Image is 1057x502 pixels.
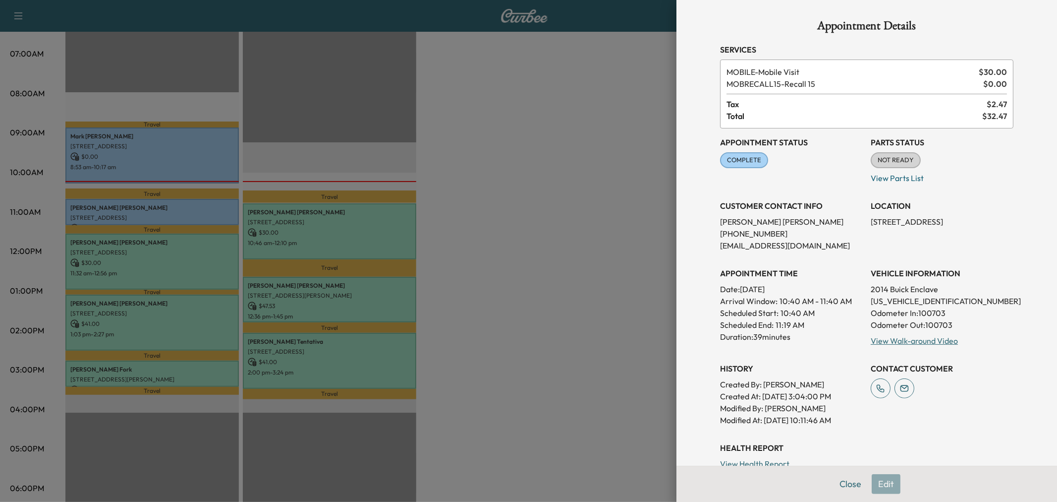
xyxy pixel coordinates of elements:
p: Modified By : [PERSON_NAME] [720,402,863,414]
p: 11:19 AM [776,319,804,331]
h1: Appointment Details [720,20,1013,36]
span: Total [726,110,982,122]
span: Tax [726,98,987,110]
a: View Health Report [720,459,789,469]
p: 10:40 AM [780,307,815,319]
span: COMPLETE [721,155,767,165]
p: [PHONE_NUMBER] [720,228,863,240]
span: Recall 15 [726,78,979,90]
p: [US_VEHICLE_IDENTIFICATION_NUMBER] [871,295,1013,307]
span: $ 30.00 [979,66,1007,78]
p: [STREET_ADDRESS] [871,216,1013,228]
span: Mobile Visit [726,66,975,78]
p: 2014 Buick Enclave [871,283,1013,295]
span: $ 32.47 [982,110,1007,122]
h3: Appointment Status [720,136,863,148]
span: NOT READY [872,155,920,165]
span: $ 0.00 [983,78,1007,90]
p: Odometer In: 100703 [871,307,1013,319]
p: Created By : [PERSON_NAME] [720,378,863,390]
p: Modified At : [DATE] 10:11:46 AM [720,414,863,426]
h3: LOCATION [871,200,1013,212]
h3: CONTACT CUSTOMER [871,363,1013,375]
p: View Parts List [871,168,1013,184]
h3: Parts Status [871,136,1013,148]
h3: Health Report [720,442,1013,454]
p: Date: [DATE] [720,283,863,295]
h3: APPOINTMENT TIME [720,267,863,279]
span: 10:40 AM - 11:40 AM [779,295,852,307]
h3: History [720,363,863,375]
p: [PERSON_NAME] [PERSON_NAME] [720,216,863,228]
h3: CUSTOMER CONTACT INFO [720,200,863,212]
p: Created At : [DATE] 3:04:00 PM [720,390,863,402]
p: Arrival Window: [720,295,863,307]
span: $ 2.47 [987,98,1007,110]
button: Close [833,474,868,494]
p: Duration: 39 minutes [720,331,863,343]
h3: Services [720,44,1013,56]
p: Odometer Out: 100703 [871,319,1013,331]
a: View Walk-around Video [871,336,958,346]
p: Scheduled Start: [720,307,779,319]
p: [EMAIL_ADDRESS][DOMAIN_NAME] [720,240,863,251]
h3: VEHICLE INFORMATION [871,267,1013,279]
p: Scheduled End: [720,319,774,331]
